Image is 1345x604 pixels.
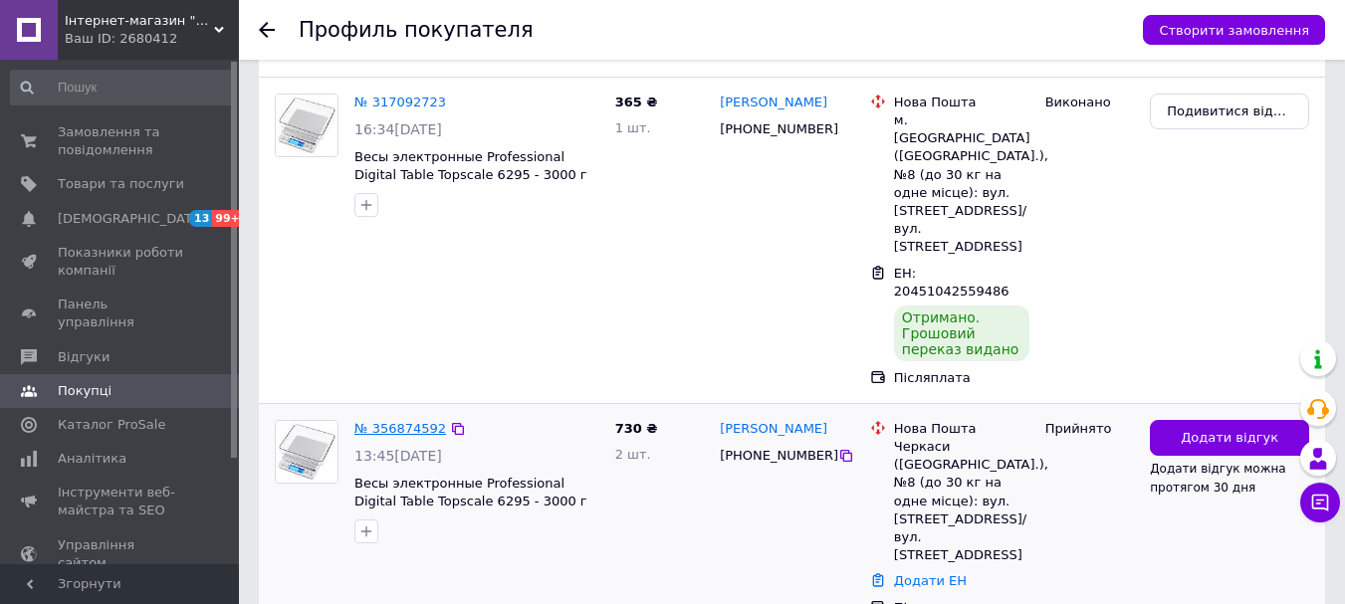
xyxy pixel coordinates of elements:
span: Інструменти веб-майстра та SEO [58,484,184,519]
span: 1 шт. [615,120,651,135]
span: Подивитися відгук [1167,102,1292,121]
a: [PERSON_NAME] [720,94,827,112]
input: Пошук [10,70,235,105]
button: Створити замовлення [1143,15,1325,45]
h1: Профиль покупателя [299,18,534,42]
span: Аналітика [58,450,126,468]
div: Ваш ID: 2680412 [65,30,239,48]
div: м. [GEOGRAPHIC_DATA] ([GEOGRAPHIC_DATA].), №8 (до 30 кг на одне місце): вул. [STREET_ADDRESS]/вул... [894,111,1029,257]
span: Створити замовлення [1159,23,1309,38]
span: ЕН: 20451042559486 [894,266,1009,300]
button: Додати відгук [1150,420,1309,457]
span: 99+ [212,210,245,227]
span: Каталог ProSale [58,416,165,434]
div: Повернутися назад [259,22,275,38]
div: Виконано [1045,94,1135,111]
span: Замовлення та повідомлення [58,123,184,159]
a: Додати ЕН [894,573,967,588]
a: № 356874592 [354,421,446,436]
span: Додати відгук [1181,429,1278,448]
span: 16:34[DATE] [354,121,442,137]
a: Весы электронные Professional Digital Table Topscale 6295 - 3000 г (0.1 г) настольные с большой п... [354,476,587,546]
span: 365 ₴ [615,95,658,109]
a: Весы электронные Professional Digital Table Topscale 6295 - 3000 г (0.1 г) настольные с большой п... [354,149,587,220]
span: Додати відгук можна протягом 30 дня [1150,462,1286,494]
a: Фото товару [275,94,338,157]
span: Відгуки [58,348,110,366]
div: Прийнято [1045,420,1135,438]
div: Післяплата [894,369,1029,387]
a: Фото товару [275,420,338,484]
div: Отримано. Грошовий переказ видано [894,305,1029,361]
span: Панель управління [58,296,184,331]
div: [PHONE_NUMBER] [716,443,838,469]
div: Нова Пошта [894,94,1029,111]
span: 13 [189,210,212,227]
span: Управління сайтом [58,536,184,572]
a: [PERSON_NAME] [720,420,827,439]
div: Черкаси ([GEOGRAPHIC_DATA].), №8 (до 30 кг на одне місце): вул. [STREET_ADDRESS]/вул. [STREET_ADD... [894,438,1029,564]
div: [PHONE_NUMBER] [716,116,838,142]
span: 13:45[DATE] [354,448,442,464]
button: Подивитися відгук [1150,94,1309,130]
span: 730 ₴ [615,421,658,436]
span: 2 шт. [615,447,651,462]
span: Товари та послуги [58,175,184,193]
button: Чат з покупцем [1300,483,1340,522]
a: № 317092723 [354,95,446,109]
span: [DEMOGRAPHIC_DATA] [58,210,205,228]
img: Фото товару [276,95,337,156]
span: Покупці [58,382,112,400]
img: Фото товару [276,421,337,483]
div: Нова Пошта [894,420,1029,438]
span: Інтернет-магазин "Дешевле Нет" [65,12,214,30]
span: Показники роботи компанії [58,244,184,280]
